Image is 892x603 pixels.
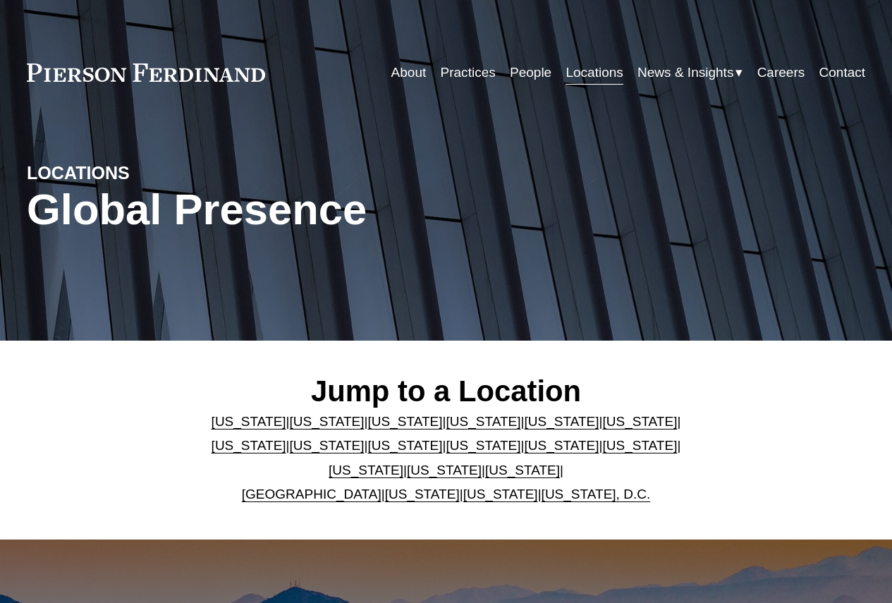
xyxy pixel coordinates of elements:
p: | | | | | | | | | | | | | | | | | | [202,410,691,506]
a: [US_STATE] [446,438,521,453]
a: [US_STATE] [290,438,365,453]
a: [US_STATE] [368,438,443,453]
a: People [510,59,551,86]
span: News & Insights [637,61,733,85]
a: About [391,59,427,86]
a: [US_STATE] [368,414,443,429]
h1: Global Presence [27,185,586,234]
a: [US_STATE] [463,487,538,501]
h4: LOCATIONS [27,162,236,185]
a: Careers [757,59,805,86]
a: [US_STATE] [602,438,677,453]
a: [US_STATE] [329,463,403,477]
a: Contact [819,59,866,86]
a: Practices [441,59,496,86]
a: folder dropdown [637,59,743,86]
a: [US_STATE] [524,438,599,453]
a: Locations [566,59,623,86]
a: [US_STATE] [524,414,599,429]
a: [US_STATE] [602,414,677,429]
a: [US_STATE], D.C. [542,487,651,501]
a: [US_STATE] [385,487,460,501]
a: [US_STATE] [290,414,365,429]
a: [US_STATE] [485,463,560,477]
h2: Jump to a Location [202,374,691,410]
a: [GEOGRAPHIC_DATA] [242,487,381,501]
a: [US_STATE] [212,438,286,453]
a: [US_STATE] [407,463,482,477]
a: [US_STATE] [446,414,521,429]
a: [US_STATE] [212,414,286,429]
